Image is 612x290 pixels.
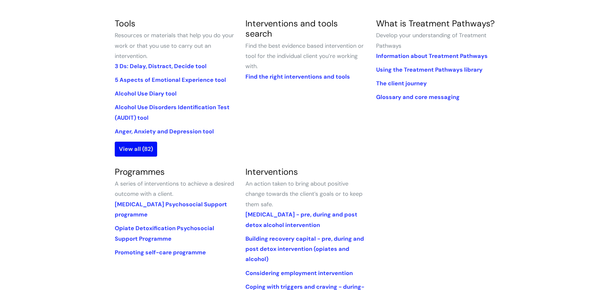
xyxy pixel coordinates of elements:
[376,80,427,87] a: The client journey
[245,73,350,81] a: Find the right interventions and tools
[115,201,227,218] a: [MEDICAL_DATA] Psychosocial Support programme
[115,128,214,135] a: Anger, Anxiety and Depression tool
[115,166,165,177] a: Programmes
[245,42,364,70] span: Find the best evidence based intervention or tool for the individual client you’re working with.
[376,52,488,60] a: Information about Treatment Pathways
[376,18,495,29] a: What is Treatment Pathways?
[115,76,226,84] a: 5 Aspects of Emotional Experience tool
[376,32,486,49] span: Develop your understanding of Treatment Pathways
[376,93,460,101] a: Glossary and core messaging
[115,103,229,121] a: Alcohol Use Disorders Identification Test (AUDIT) tool
[115,249,206,256] a: Promoting self-care programme
[245,211,357,229] a: [MEDICAL_DATA] - pre, during and post detox alcohol intervention
[115,142,157,156] a: View all (82)
[245,18,338,39] a: Interventions and tools search
[115,180,234,198] span: A series of interventions to achieve a desired outcome with a client.
[245,166,298,177] a: Interventions
[245,269,353,277] a: Considering employment intervention
[115,90,177,97] a: Alcohol Use Diary tool
[115,18,135,29] a: Tools
[115,224,214,242] a: Opiate Detoxification Psychosocial Support Programme
[376,66,483,74] a: Using the Treatment Pathways library
[115,32,234,60] span: Resources or materials that help you do your work or that you use to carry out an intervention.
[245,235,364,263] a: Building recovery capital - pre, during and post detox intervention (opiates and alcohol)
[245,180,362,208] span: An action taken to bring about positive change towards the client’s goals or to keep them safe.
[115,62,207,70] a: 3 Ds: Delay, Distract, Decide tool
